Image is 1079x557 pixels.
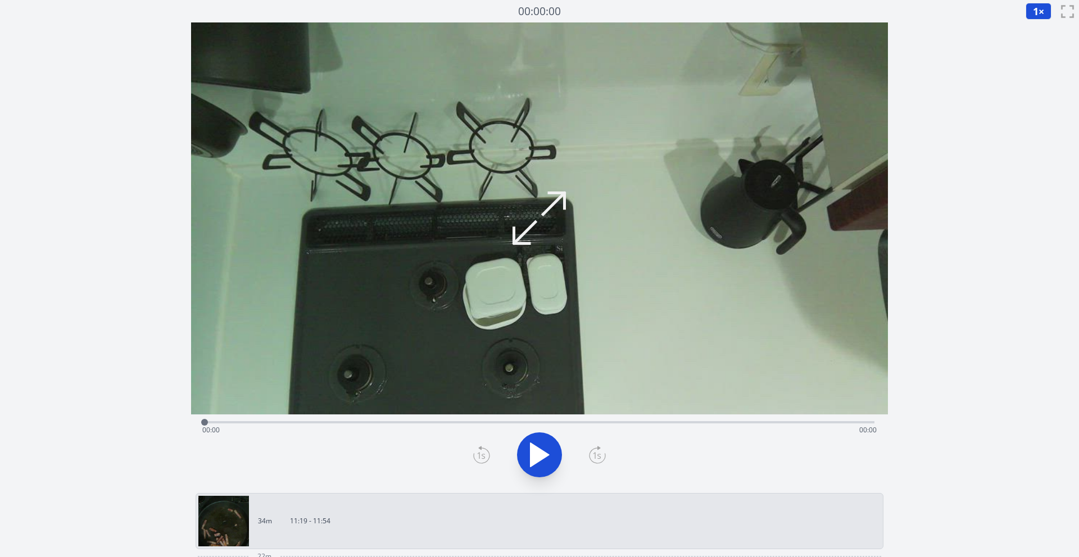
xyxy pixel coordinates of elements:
[859,425,877,435] span: 00:00
[1033,4,1039,18] span: 1
[198,496,249,546] img: 250817022002_thumb.jpeg
[518,3,561,20] a: 00:00:00
[290,517,330,526] p: 11:19 - 11:54
[258,517,272,526] p: 34m
[1026,3,1051,20] button: 1×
